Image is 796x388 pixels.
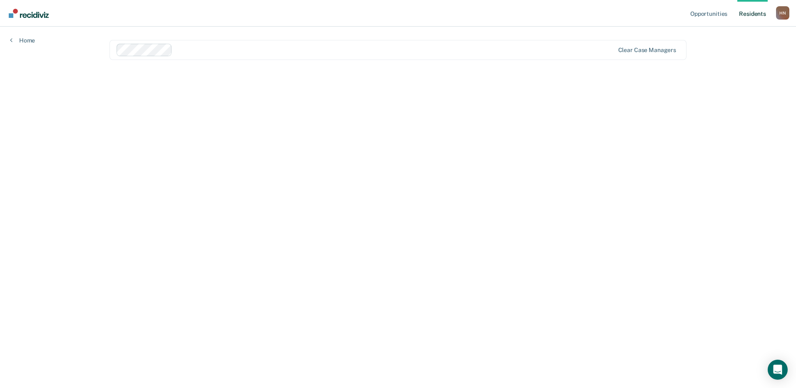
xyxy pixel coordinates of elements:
div: H N [776,6,789,20]
div: Clear case managers [618,47,676,54]
a: Home [10,37,35,44]
button: Profile dropdown button [776,6,789,20]
img: Recidiviz [9,9,49,18]
div: Open Intercom Messenger [768,360,788,380]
